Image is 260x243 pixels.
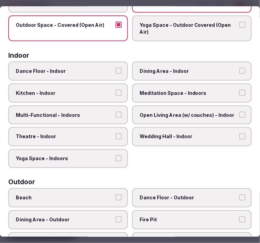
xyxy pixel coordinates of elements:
button: Yoga Space - Indoors [116,155,122,162]
span: Dance Floor - Outdoor [140,195,237,202]
span: Beach [16,195,113,202]
button: Dining Area - Outdoor [116,217,122,223]
button: Wedding Hall - Indoor [239,133,246,140]
button: Dining Area - Indoor [239,68,246,74]
span: Wedding Hall - Indoor [140,133,237,140]
button: Outdoor Space - Covered (Open Air) [116,22,122,28]
span: Kitchen - Indoor [16,90,113,97]
h3: Indoor [8,53,29,59]
span: Dining Area - Outdoor [16,217,113,223]
button: Kitchen - Indoor [116,90,122,96]
span: Dining Area - Indoor [140,68,237,75]
button: Multi-Functional - Indoors [116,112,122,118]
button: Fire Pit [239,217,246,223]
button: Meditation Space - Indoors [239,90,246,96]
button: Dance Floor - Outdoor [239,195,246,201]
span: Meditation Space - Indoors [140,90,237,97]
button: Yoga Space - Outdoor Covered (Open Air) [239,22,246,28]
button: Dance Floor - Indoor [116,68,122,74]
span: Yoga Space - Indoors [16,155,113,162]
span: Yoga Space - Outdoor Covered (Open Air) [140,22,237,35]
span: Open Living Area (w/ couches) - Indoor [140,112,237,119]
span: Outdoor Space - Covered (Open Air) [16,22,113,29]
span: Multi-Functional - Indoors [16,112,113,119]
span: Dance Floor - Indoor [16,68,113,75]
button: Beach [116,195,122,201]
button: Theatre - Indoor [116,133,122,140]
span: Theatre - Indoor [16,133,113,140]
button: Open Living Area (w/ couches) - Indoor [239,112,246,118]
span: Fire Pit [140,217,237,223]
h3: Outdoor [8,179,35,186]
